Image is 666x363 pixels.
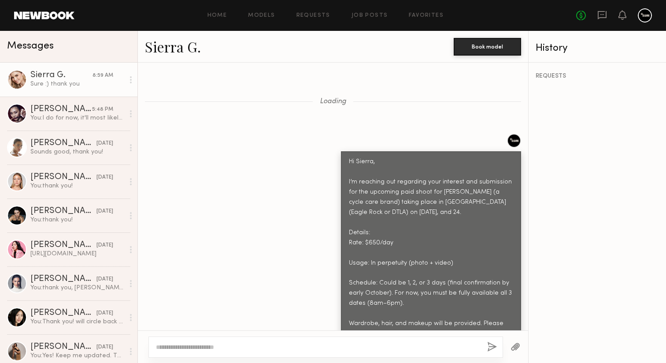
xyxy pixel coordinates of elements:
[30,207,96,216] div: [PERSON_NAME]
[30,105,92,114] div: [PERSON_NAME]
[92,71,113,80] div: 8:59 AM
[536,43,659,53] div: History
[30,139,96,148] div: [PERSON_NAME]
[30,114,124,122] div: You: I do for now, it'll most likely be the 23rd or 24th. Just waiting on final confirmation of w...
[296,13,330,19] a: Requests
[207,13,227,19] a: Home
[30,352,124,360] div: You: Yes! Keep me updated. Thanks!
[7,41,54,51] span: Messages
[30,284,124,292] div: You: thank you, [PERSON_NAME]! I will get back to you asap
[30,343,96,352] div: [PERSON_NAME]
[30,241,96,250] div: [PERSON_NAME]
[145,37,201,56] a: Sierra G.
[30,309,96,318] div: [PERSON_NAME]
[351,13,388,19] a: Job Posts
[96,173,113,182] div: [DATE]
[30,250,124,258] div: [URL][DOMAIN_NAME]
[536,73,659,79] div: REQUESTS
[96,309,113,318] div: [DATE]
[96,343,113,352] div: [DATE]
[92,105,113,114] div: 5:48 PM
[30,182,124,190] div: You: thank you!
[96,139,113,148] div: [DATE]
[320,98,346,105] span: Loading
[30,318,124,326] div: You: Thank you! will circle back shortly!
[30,71,92,80] div: Sierra G.
[96,241,113,250] div: [DATE]
[96,275,113,284] div: [DATE]
[30,173,96,182] div: [PERSON_NAME]
[96,207,113,216] div: [DATE]
[248,13,275,19] a: Models
[409,13,444,19] a: Favorites
[30,80,124,88] div: Sure :) thank you
[454,38,521,56] button: Book model
[30,148,124,156] div: Sounds good, thank you!
[454,42,521,50] a: Book model
[30,216,124,224] div: You: thank you!
[30,275,96,284] div: [PERSON_NAME]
